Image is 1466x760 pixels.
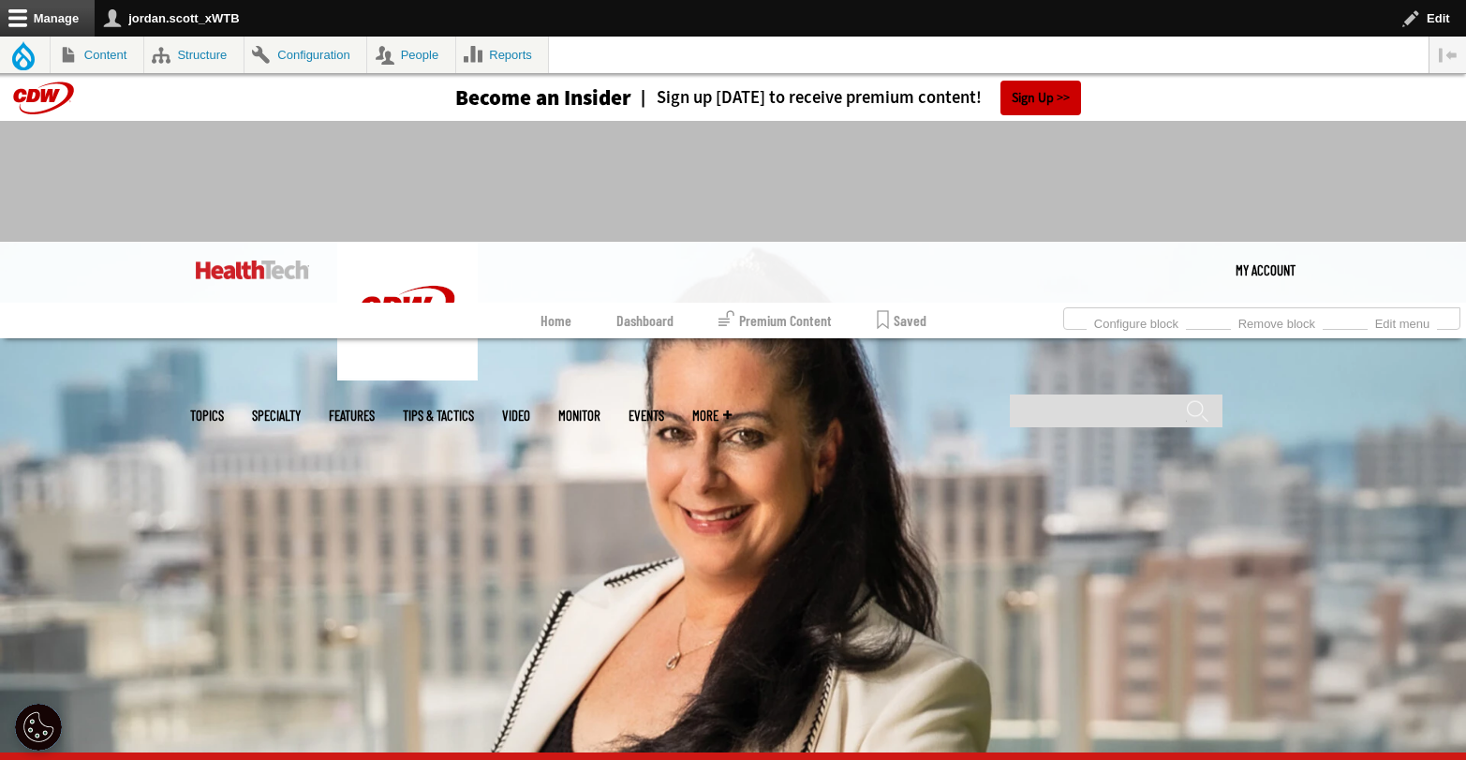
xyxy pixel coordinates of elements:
[403,409,474,423] a: Tips & Tactics
[244,37,366,73] a: Configuration
[337,242,478,380] img: Home
[540,303,571,338] a: Home
[718,303,832,338] a: Premium Content
[144,37,244,73] a: Structure
[1236,242,1296,298] a: My Account
[196,261,309,279] img: Home
[1087,311,1186,332] a: Configure block
[337,365,478,385] a: CDW
[456,37,549,73] a: Reports
[367,37,455,73] a: People
[1429,37,1466,73] button: Vertical orientation
[252,409,301,423] span: Specialty
[502,409,530,423] a: Video
[51,37,143,73] a: Content
[1231,311,1323,332] a: Remove block
[1368,311,1437,332] a: Edit menu
[190,409,224,423] span: Topics
[692,409,732,423] span: More
[329,409,375,423] a: Features
[616,303,674,338] a: Dashboard
[631,89,982,107] a: Sign up [DATE] to receive premium content!
[877,303,926,338] a: Saved
[629,409,664,423] a: Events
[15,704,62,751] button: Open Preferences
[392,140,1074,224] iframe: advertisement
[1236,242,1296,298] div: User menu
[1000,81,1081,115] a: Sign Up
[558,409,600,423] a: MonITor
[385,87,631,109] a: Become an Insider
[455,87,631,109] h3: Become an Insider
[15,704,62,751] div: Cookie Settings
